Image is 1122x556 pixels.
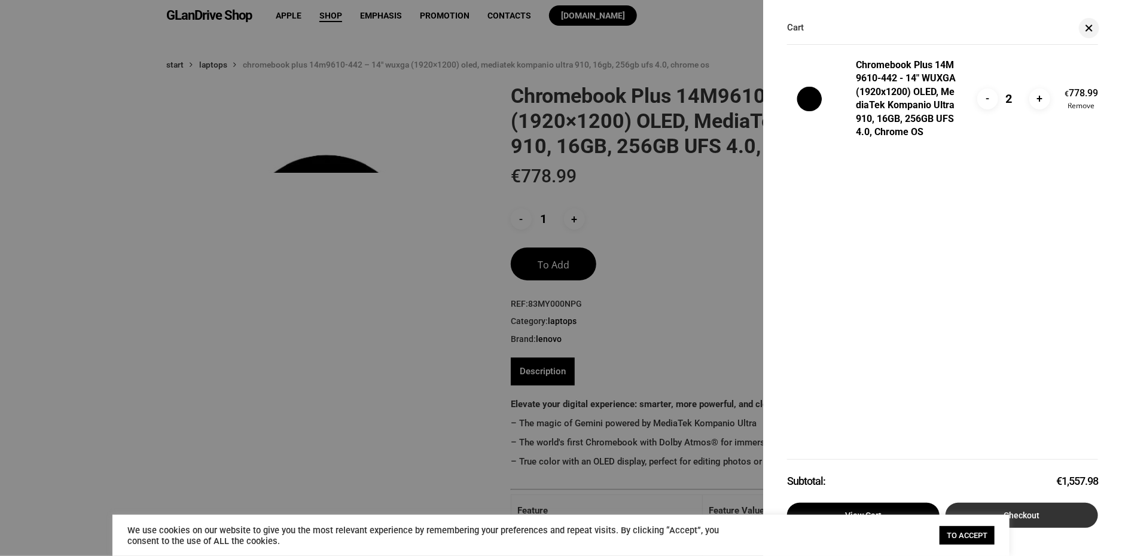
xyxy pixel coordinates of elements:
[1065,90,1069,98] font: €
[1056,475,1062,487] font: €
[1029,88,1050,109] input: +
[940,526,995,545] a: TO ACCEPT
[856,59,958,138] a: Chromebook Plus 14M9610-442 - 14" WUXGA (1920x1200) OLED, MediaTek Kompanio Ultra 910, 16GB, 256G...
[1004,511,1040,520] font: Checkout
[1062,475,1098,487] font: 1,557.98
[1065,102,1098,109] a: Remove Chromebook Plus 14M9610-442 - 14" WUXGA (1920x1200) OLED, MediaTek Kompanio Ultra 910, 16G...
[127,525,719,546] font: We use cookies on our website to give you the most relevant experience by remembering your prefer...
[845,511,882,520] font: View cart
[787,77,832,121] img: logo_glandrive.jpg
[977,88,998,109] input: -
[1000,88,1028,109] input: Product quantity
[1068,100,1095,111] font: Remove
[787,475,825,487] font: Subtotal:
[787,503,940,528] a: View cart
[947,531,987,540] font: TO ACCEPT
[787,22,804,33] font: Cart
[1069,87,1098,99] font: 778.99
[946,503,1098,528] a: Checkout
